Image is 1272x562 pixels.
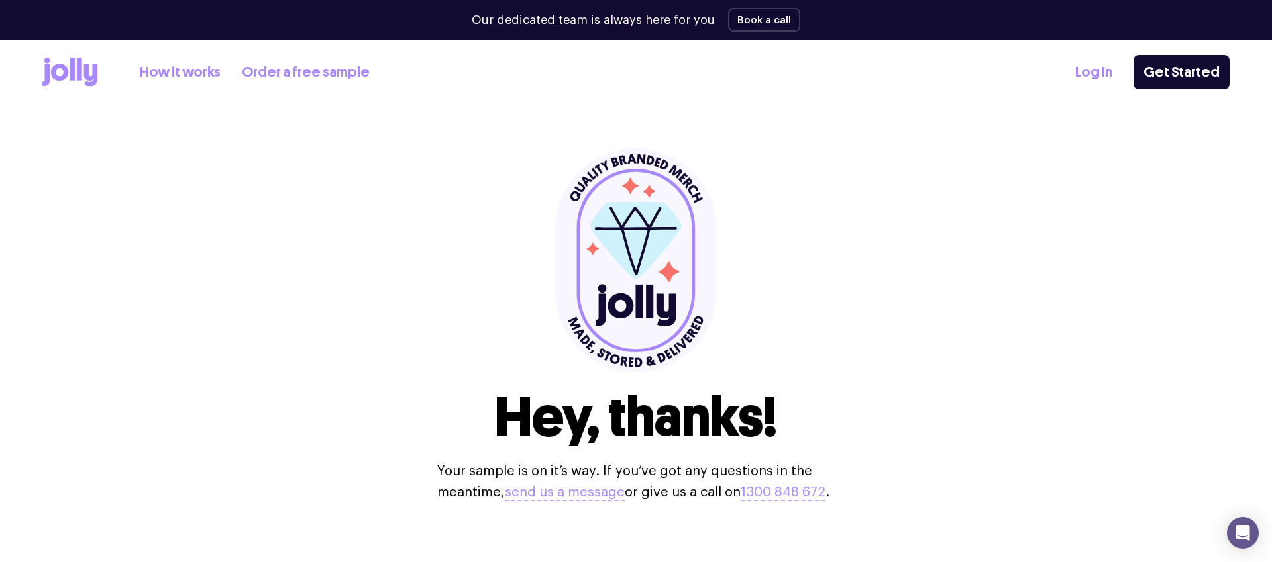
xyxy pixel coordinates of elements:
p: Your sample is on it’s way. If you’ve got any questions in the meantime, or give us a call on . [437,461,835,503]
a: Log In [1075,62,1112,83]
a: How it works [140,62,221,83]
a: Get Started [1134,55,1230,89]
a: 1300 848 672 [741,486,825,499]
p: Our dedicated team is always here for you [472,11,715,29]
div: Open Intercom Messenger [1227,517,1259,549]
a: Order a free sample [242,62,370,83]
h1: Hey, thanks! [495,389,778,445]
button: send us a message [505,482,625,503]
button: Book a call [728,8,800,32]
